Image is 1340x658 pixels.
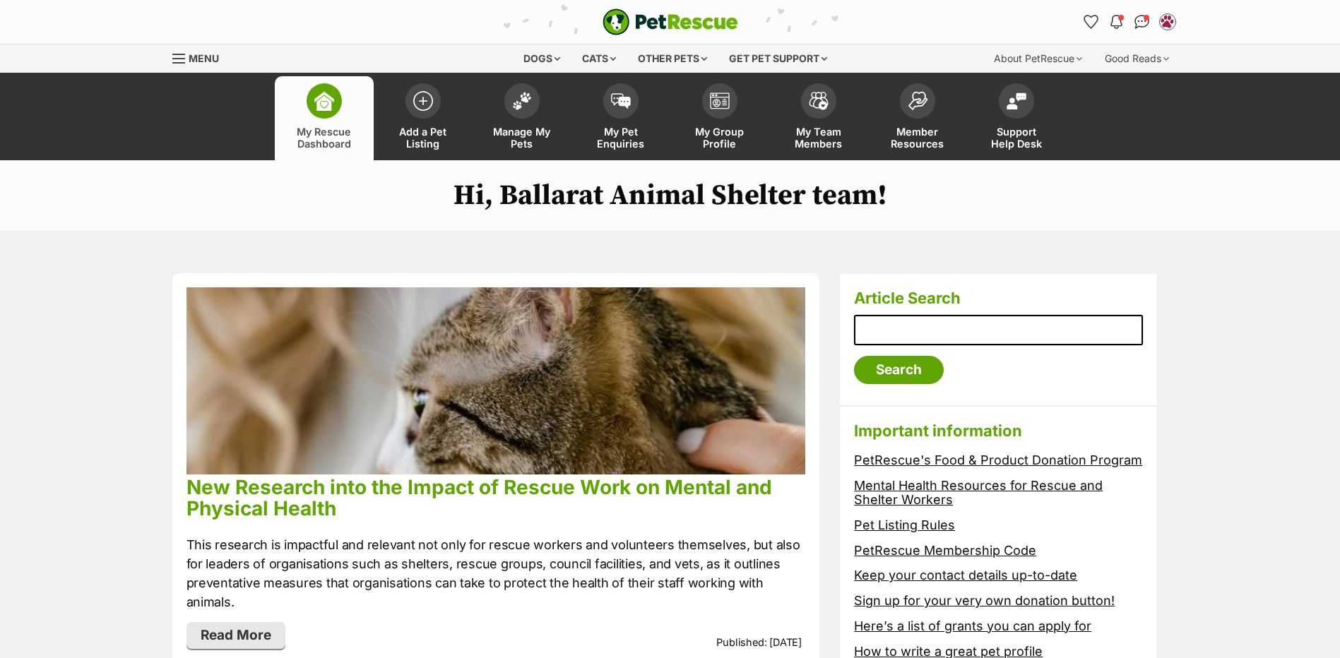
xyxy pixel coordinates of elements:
[1095,44,1179,73] div: Good Reads
[967,76,1066,160] a: Support Help Desk
[413,91,433,111] img: add-pet-listing-icon-0afa8454b4691262ce3f59096e99ab1cd57d4a30225e0717b998d2c9b9846f56.svg
[716,635,802,650] p: Published: [DATE]
[868,76,967,160] a: Member Resources
[275,76,374,160] a: My Rescue Dashboard
[854,618,1091,633] a: Here’s a list of grants you can apply for
[854,543,1036,558] a: PetRescue Membership Code
[710,92,730,109] img: group-profile-icon-3fa3cf56718a62981997c0bc7e787c4b2cf8bcc04b72c1350f741eb67cf2f40e.svg
[603,8,738,35] img: logo-e224e6f780fb5917bec1dbf3a21bbac754714ae5b6737aabdf751b685950b380.svg
[603,8,738,35] a: PetRescue
[769,76,868,160] a: My Team Members
[1156,11,1179,33] button: My account
[719,44,837,73] div: Get pet support
[809,92,829,110] img: team-members-icon-5396bd8760b3fe7c0b43da4ab00e1e3bb1a5d9ba89233759b79545d2d3fc5d0d.svg
[628,44,717,73] div: Other pets
[172,44,229,70] a: Menu
[1080,11,1103,33] a: Favourites
[512,92,532,110] img: manage-my-pets-icon-02211641906a0b7f246fdf0571729dbe1e7629f14944591b6c1af311fb30b64b.svg
[908,91,927,110] img: member-resources-icon-8e73f808a243e03378d46382f2149f9095a855e16c252ad45f914b54edf8863c.svg
[1007,92,1026,109] img: help-desk-icon-fdf02630f3aa405de69fd3d07c3f3aa587a6932b1a1747fa1d2bba05be0121f9.svg
[186,535,806,611] p: This research is impactful and relevant not only for rescue workers and volunteers themselves, bu...
[473,76,571,160] a: Manage My Pets
[571,76,670,160] a: My Pet Enquiries
[1161,15,1175,29] img: Ballarat Animal Shelter profile pic
[572,44,626,73] div: Cats
[186,622,285,649] a: Read More
[886,126,949,150] span: Member Resources
[314,91,334,111] img: dashboard-icon-eb2f2d2d3e046f16d808141f083e7271f6b2e854fb5c12c21221c1fb7104beca.svg
[186,287,806,474] img: phpu68lcuz3p4idnkqkn.jpg
[854,568,1077,582] a: Keep your contact details up-to-date
[611,93,631,109] img: pet-enquiries-icon-7e3ad2cf08bfb03b45e93fb7055b45f3efa6380592205ae92323e6603595dc1f.svg
[391,126,455,150] span: Add a Pet Listing
[854,518,955,532] a: Pet Listing Rules
[490,126,554,150] span: Manage My Pets
[854,356,944,384] input: Search
[1105,11,1128,33] button: Notifications
[1080,11,1179,33] ul: Account quick links
[854,421,1143,441] h3: Important information
[514,44,570,73] div: Dogs
[984,44,1092,73] div: About PetRescue
[1134,15,1149,29] img: chat-41dd97257d64d25036548639549fe6c8038ab92f7586957e7f3b1b290dea8141.svg
[589,126,653,150] span: My Pet Enquiries
[374,76,473,160] a: Add a Pet Listing
[854,593,1115,608] a: Sign up for your very own donation button!
[1131,11,1154,33] a: Conversations
[1110,15,1122,29] img: notifications-46538b983faf8c2785f20acdc204bb7945ddae34d4c08c2a6579f10ce5e182be.svg
[292,126,356,150] span: My Rescue Dashboard
[189,52,219,64] span: Menu
[186,475,772,520] a: New Research into the Impact of Rescue Work on Mental and Physical Health
[985,126,1048,150] span: Support Help Desk
[854,453,1142,467] a: PetRescue's Food & Product Donation Program
[787,126,850,150] span: My Team Members
[854,478,1103,508] a: Mental Health Resources for Rescue and Shelter Workers
[670,76,769,160] a: My Group Profile
[688,126,752,150] span: My Group Profile
[854,288,1143,308] h3: Article Search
